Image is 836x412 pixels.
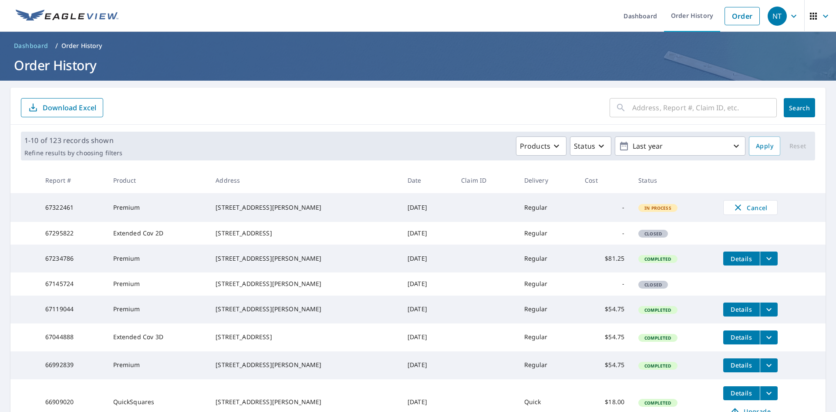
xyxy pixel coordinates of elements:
div: [STREET_ADDRESS][PERSON_NAME] [216,279,394,288]
li: / [55,41,58,51]
td: 67044888 [38,323,106,351]
td: Regular [517,272,578,295]
td: 66992839 [38,351,106,379]
a: Dashboard [10,39,52,53]
div: [STREET_ADDRESS][PERSON_NAME] [216,203,394,212]
span: Details [728,361,755,369]
td: $54.75 [578,323,631,351]
td: $54.75 [578,351,631,379]
span: In Process [639,205,677,211]
img: EV Logo [16,10,118,23]
p: Order History [61,41,102,50]
th: Date [401,167,454,193]
td: Regular [517,193,578,222]
button: Search [784,98,815,117]
button: Download Excel [21,98,103,117]
span: Completed [639,307,676,313]
div: [STREET_ADDRESS][PERSON_NAME] [216,254,394,263]
a: Order [725,7,760,25]
button: Last year [615,136,745,156]
td: Extended Cov 3D [106,323,209,351]
button: filesDropdownBtn-67044888 [760,330,778,344]
button: filesDropdownBtn-66992839 [760,358,778,372]
td: 67145724 [38,272,106,295]
p: 1-10 of 123 records shown [24,135,122,146]
button: detailsBtn-67234786 [723,252,760,266]
button: detailsBtn-67119044 [723,303,760,317]
p: Status [574,141,595,151]
td: Regular [517,222,578,245]
th: Address [209,167,401,193]
td: - [578,222,631,245]
td: 67295822 [38,222,106,245]
td: Premium [106,296,209,323]
p: Download Excel [43,103,96,112]
td: Premium [106,193,209,222]
th: Report # [38,167,106,193]
div: [STREET_ADDRESS][PERSON_NAME] [216,305,394,313]
td: 67119044 [38,296,106,323]
span: Details [728,305,755,313]
td: [DATE] [401,296,454,323]
td: Premium [106,272,209,295]
button: Status [570,136,611,156]
span: Closed [639,231,667,237]
button: detailsBtn-66909020 [723,386,760,400]
td: $54.75 [578,296,631,323]
th: Claim ID [454,167,517,193]
span: Closed [639,282,667,288]
th: Delivery [517,167,578,193]
div: [STREET_ADDRESS][PERSON_NAME] [216,361,394,369]
span: Completed [639,335,676,341]
td: [DATE] [401,323,454,351]
td: Regular [517,245,578,272]
button: filesDropdownBtn-67119044 [760,303,778,317]
button: detailsBtn-67044888 [723,330,760,344]
span: Completed [639,363,676,369]
td: Regular [517,351,578,379]
p: Refine results by choosing filters [24,149,122,157]
td: Regular [517,296,578,323]
span: Details [728,255,755,263]
div: [STREET_ADDRESS] [216,229,394,238]
div: [STREET_ADDRESS] [216,333,394,341]
input: Address, Report #, Claim ID, etc. [632,95,777,120]
button: Products [516,136,566,156]
p: Last year [629,139,731,154]
td: Premium [106,245,209,272]
button: Cancel [723,200,778,215]
h1: Order History [10,56,826,74]
button: Apply [749,136,780,156]
td: - [578,193,631,222]
p: Products [520,141,550,151]
span: Apply [756,141,773,152]
div: NT [768,7,787,26]
td: [DATE] [401,222,454,245]
td: [DATE] [401,245,454,272]
td: $81.25 [578,245,631,272]
button: filesDropdownBtn-66909020 [760,386,778,400]
th: Product [106,167,209,193]
th: Cost [578,167,631,193]
td: [DATE] [401,193,454,222]
span: Completed [639,256,676,262]
div: [STREET_ADDRESS][PERSON_NAME] [216,398,394,406]
button: filesDropdownBtn-67234786 [760,252,778,266]
span: Completed [639,400,676,406]
td: Premium [106,351,209,379]
span: Cancel [732,202,769,213]
td: Regular [517,323,578,351]
span: Details [728,333,755,341]
button: detailsBtn-66992839 [723,358,760,372]
td: Extended Cov 2D [106,222,209,245]
th: Status [631,167,716,193]
td: [DATE] [401,351,454,379]
td: [DATE] [401,272,454,295]
span: Details [728,389,755,397]
nav: breadcrumb [10,39,826,53]
td: 67322461 [38,193,106,222]
span: Search [791,104,808,112]
td: 67234786 [38,245,106,272]
span: Dashboard [14,41,48,50]
td: - [578,272,631,295]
